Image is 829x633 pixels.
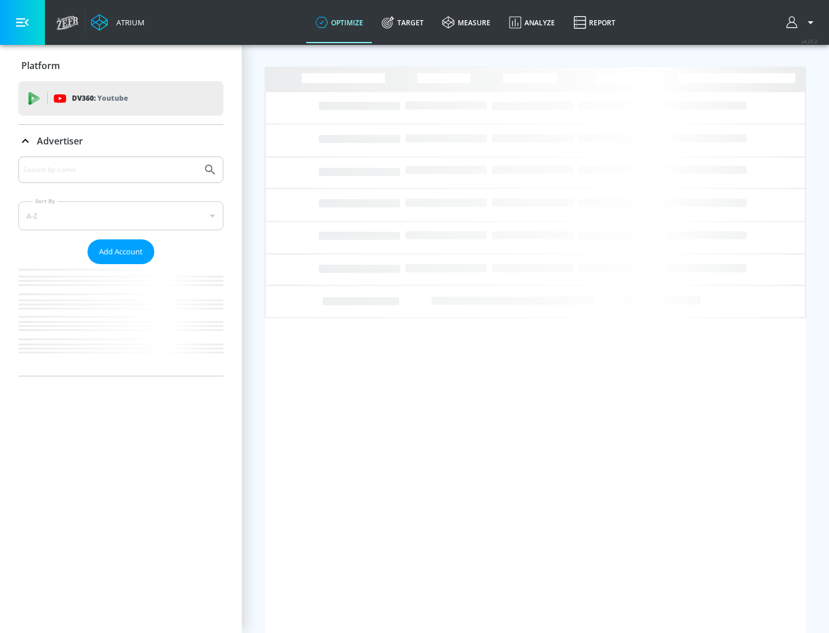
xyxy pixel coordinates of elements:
div: Advertiser [18,157,223,376]
div: Advertiser [18,125,223,157]
div: A-Z [18,201,223,230]
p: Platform [21,59,60,72]
a: Report [564,2,625,43]
a: measure [433,2,500,43]
a: Analyze [500,2,564,43]
div: Platform [18,49,223,82]
a: optimize [306,2,372,43]
span: Add Account [99,245,143,258]
p: Advertiser [37,135,83,147]
span: v 4.25.2 [801,38,817,44]
label: Sort By [33,197,58,205]
p: Youtube [97,92,128,104]
div: Atrium [112,17,144,28]
button: Add Account [88,239,154,264]
a: Atrium [91,14,144,31]
nav: list of Advertiser [18,264,223,376]
div: DV360: Youtube [18,81,223,116]
p: DV360: [72,92,128,105]
input: Search by name [23,162,197,177]
a: Target [372,2,433,43]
